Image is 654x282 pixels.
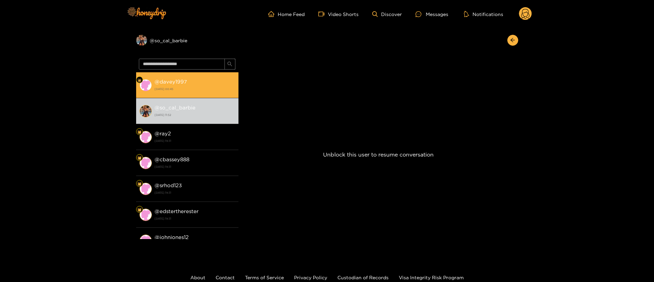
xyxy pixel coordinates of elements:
[337,275,389,280] a: Custodian of Records
[155,112,235,118] strong: [DATE] 11:52
[140,105,152,117] img: conversation
[155,182,182,188] strong: @ srhod123
[140,79,152,91] img: conversation
[190,275,205,280] a: About
[140,235,152,247] img: conversation
[137,156,142,160] img: Fan Level
[140,183,152,195] img: conversation
[507,35,518,46] button: arrow-left
[155,79,187,85] strong: @ davey1997
[216,275,235,280] a: Contact
[137,130,142,134] img: Fan Level
[155,234,189,240] strong: @ johnjones12
[140,131,152,143] img: conversation
[155,157,189,162] strong: @ cbassey888
[224,59,235,70] button: search
[136,35,238,46] div: @so_cal_barbie
[137,78,142,82] img: Fan Level
[416,10,448,18] div: Messages
[140,157,152,169] img: conversation
[155,138,235,144] strong: [DATE] 19:31
[140,209,152,221] img: conversation
[238,56,518,253] div: Unblock this user to resume conversation
[155,164,235,170] strong: [DATE] 19:31
[372,11,402,17] a: Discover
[268,11,278,17] span: home
[155,86,235,92] strong: [DATE] 00:45
[399,275,464,280] a: Visa Integrity Risk Program
[318,11,328,17] span: video-camera
[227,61,232,67] span: search
[137,208,142,212] img: Fan Level
[268,11,305,17] a: Home Feed
[462,11,505,17] button: Notifications
[155,105,195,110] strong: @ so_cal_barbie
[245,275,284,280] a: Terms of Service
[294,275,327,280] a: Privacy Policy
[318,11,359,17] a: Video Shorts
[155,131,171,136] strong: @ ray2
[510,38,515,43] span: arrow-left
[155,190,235,196] strong: [DATE] 19:31
[137,182,142,186] img: Fan Level
[155,208,199,214] strong: @ edstertherester
[155,216,235,222] strong: [DATE] 19:31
